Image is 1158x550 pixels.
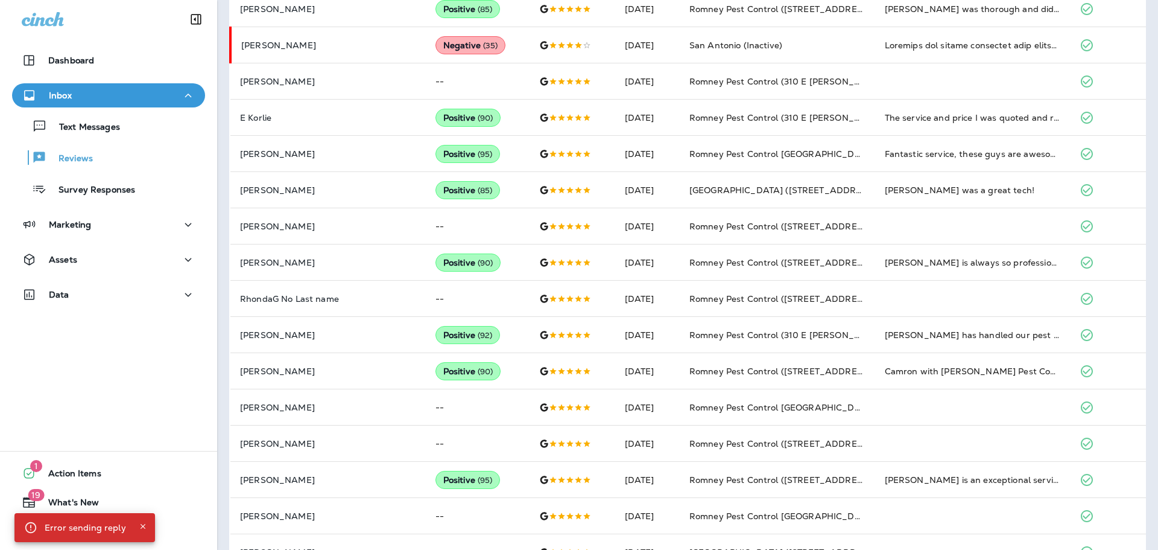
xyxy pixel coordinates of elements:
[885,39,1061,51] div: Received our second quarterly pest service today. Was texted yesterday that our technician would ...
[689,330,887,341] span: Romney Pest Control (310 E [PERSON_NAME])
[478,149,493,159] span: ( 95 )
[689,257,925,268] span: Romney Pest Control ([STREET_ADDRESS][US_STATE])
[885,474,1061,486] div: Marko is an exceptional service provider for this company. I’ve had him assist me with multiple i...
[12,248,205,272] button: Assets
[689,293,874,304] span: Romney Pest Control ([STREET_ADDRESS])
[240,475,416,485] p: [PERSON_NAME]
[478,366,493,377] span: ( 90 )
[36,468,101,483] span: Action Items
[30,460,42,472] span: 1
[478,475,493,485] span: ( 95 )
[615,353,680,389] td: [DATE]
[615,245,680,281] td: [DATE]
[478,4,493,14] span: ( 85 )
[615,498,680,534] td: [DATE]
[12,519,205,543] button: Support
[46,153,93,165] p: Reviews
[689,149,908,159] span: Romney Pest Control [GEOGRAPHIC_DATA] - TEMP
[12,48,205,72] button: Dashboard
[49,220,91,229] p: Marketing
[689,475,874,485] span: Romney Pest Control ([STREET_ADDRESS])
[49,290,69,299] p: Data
[689,511,908,522] span: Romney Pest Control [GEOGRAPHIC_DATA] - TEMP
[478,258,493,268] span: ( 90 )
[689,4,925,14] span: Romney Pest Control ([STREET_ADDRESS][US_STATE])
[885,329,1061,341] div: Romney has handled our pest control for many years. Jose was awesome yesterday, finding a large w...
[478,185,493,196] span: ( 85 )
[426,498,530,534] td: --
[45,517,126,539] div: Error sending reply
[615,281,680,317] td: [DATE]
[615,27,680,63] td: [DATE]
[885,3,1061,15] div: Marco was thorough and did an excellent Job Cudos to a good employee..
[136,519,150,534] button: Close
[689,402,908,413] span: Romney Pest Control [GEOGRAPHIC_DATA] - TEMP
[426,281,530,317] td: --
[885,112,1061,124] div: The service and price I was quoted and received was excellent. My first sevice was free. The tech...
[240,222,416,231] p: [PERSON_NAME]
[48,56,94,65] p: Dashboard
[435,36,506,54] div: Negative
[483,40,498,51] span: ( 35 )
[12,490,205,514] button: 19What's New
[240,149,416,159] p: [PERSON_NAME]
[240,403,416,412] p: [PERSON_NAME]
[435,362,501,380] div: Positive
[885,148,1061,160] div: Fantastic service, these guys are awesome!!
[689,112,887,123] span: Romney Pest Control (310 E [PERSON_NAME])
[28,489,44,501] span: 19
[47,122,120,133] p: Text Messages
[49,255,77,264] p: Assets
[689,438,925,449] span: Romney Pest Control ([STREET_ADDRESS][US_STATE])
[435,326,501,344] div: Positive
[46,185,135,196] p: Survey Responses
[12,114,205,139] button: Text Messages
[689,76,887,87] span: Romney Pest Control (310 E [PERSON_NAME])
[12,145,205,170] button: Reviews
[435,254,501,272] div: Positive
[240,511,416,521] p: [PERSON_NAME]
[478,330,493,341] span: ( 92 )
[615,172,680,208] td: [DATE]
[435,109,501,127] div: Positive
[615,317,680,353] td: [DATE]
[240,185,416,195] p: [PERSON_NAME]
[426,389,530,426] td: --
[240,258,416,267] p: [PERSON_NAME]
[12,283,205,307] button: Data
[885,365,1061,377] div: Camron with Romney Pest Control was awesome! Super friendly, professional, and explained everythi...
[615,462,680,498] td: [DATE]
[615,63,680,100] td: [DATE]
[179,7,213,31] button: Collapse Sidebar
[615,100,680,136] td: [DATE]
[240,4,416,14] p: [PERSON_NAME]
[615,208,680,245] td: [DATE]
[478,113,493,123] span: ( 90 )
[615,389,680,426] td: [DATE]
[426,63,530,100] td: --
[240,439,416,449] p: [PERSON_NAME]
[241,40,416,50] p: [PERSON_NAME]
[615,136,680,172] td: [DATE]
[689,185,879,196] span: [GEOGRAPHIC_DATA] ([STREET_ADDRESS])
[12,176,205,202] button: Survey Responses
[615,426,680,462] td: [DATE]
[240,330,416,340] p: [PERSON_NAME]
[49,91,72,100] p: Inbox
[426,208,530,245] td: --
[435,145,501,163] div: Positive
[12,213,205,237] button: Marketing
[689,221,874,232] span: Romney Pest Control ([STREET_ADDRESS])
[885,184,1061,196] div: Bobby was a great tech!
[12,83,205,107] button: Inbox
[435,181,501,199] div: Positive
[885,257,1061,269] div: Luis is always so professional & super knowledgeable. Very friendly guy, for years, we appreciate...
[12,461,205,485] button: 1Action Items
[240,294,416,304] p: RhondaG No Last name
[426,426,530,462] td: --
[36,497,99,512] span: What's New
[240,366,416,376] p: [PERSON_NAME]
[435,471,501,489] div: Positive
[240,113,416,123] p: E Korlie
[689,366,925,377] span: Romney Pest Control ([STREET_ADDRESS][US_STATE])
